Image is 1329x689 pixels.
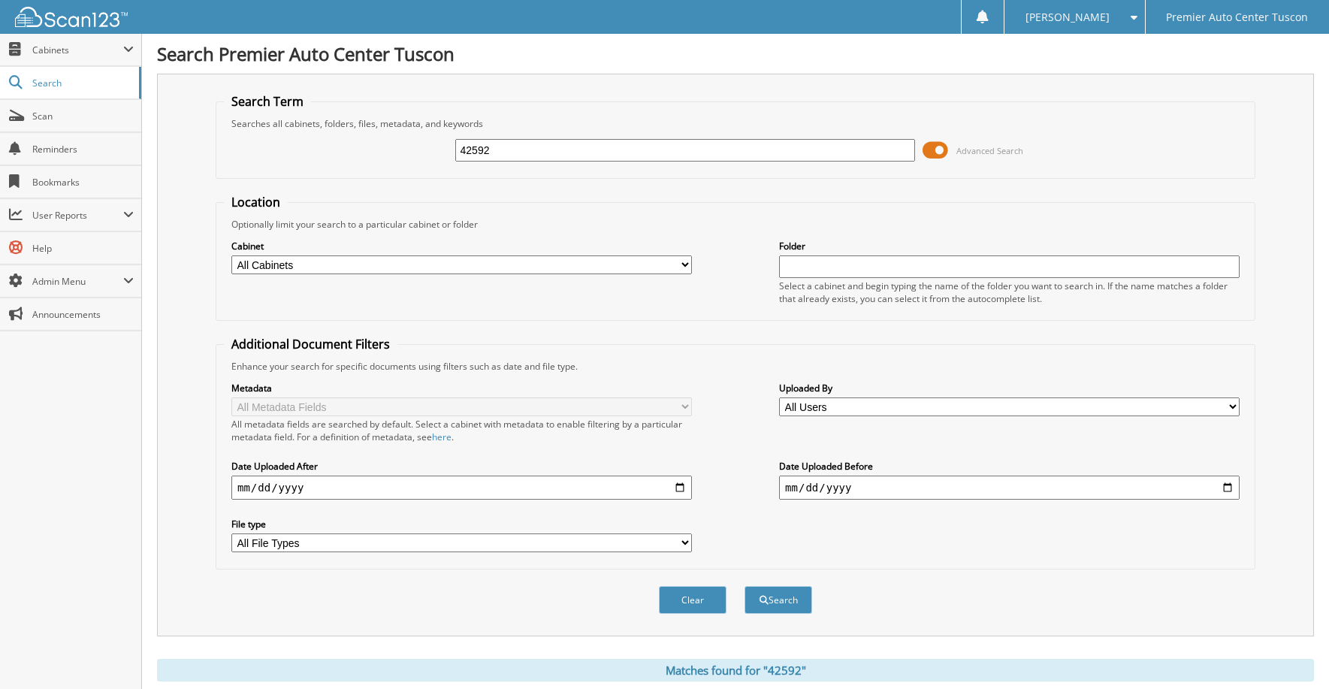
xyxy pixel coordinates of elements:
[32,77,131,89] span: Search
[1166,13,1308,22] span: Premier Auto Center Tuscon
[432,431,452,443] a: here
[157,41,1314,66] h1: Search Premier Auto Center Tuscon
[779,240,1240,252] label: Folder
[32,209,123,222] span: User Reports
[231,460,692,473] label: Date Uploaded After
[779,280,1240,305] div: Select a cabinet and begin typing the name of the folder you want to search in. If the name match...
[224,117,1247,130] div: Searches all cabinets, folders, files, metadata, and keywords
[32,308,134,321] span: Announcements
[779,382,1240,394] label: Uploaded By
[32,44,123,56] span: Cabinets
[32,275,123,288] span: Admin Menu
[745,586,812,614] button: Search
[779,460,1240,473] label: Date Uploaded Before
[231,418,692,443] div: All metadata fields are searched by default. Select a cabinet with metadata to enable filtering b...
[15,7,128,27] img: scan123-logo-white.svg
[779,476,1240,500] input: end
[32,242,134,255] span: Help
[956,145,1023,156] span: Advanced Search
[157,659,1314,681] div: Matches found for "42592"
[224,93,311,110] legend: Search Term
[224,336,397,352] legend: Additional Document Filters
[231,476,692,500] input: start
[231,518,692,530] label: File type
[1025,13,1110,22] span: [PERSON_NAME]
[224,194,288,210] legend: Location
[32,110,134,122] span: Scan
[231,240,692,252] label: Cabinet
[231,382,692,394] label: Metadata
[224,218,1247,231] div: Optionally limit your search to a particular cabinet or folder
[659,586,726,614] button: Clear
[32,176,134,189] span: Bookmarks
[32,143,134,156] span: Reminders
[224,360,1247,373] div: Enhance your search for specific documents using filters such as date and file type.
